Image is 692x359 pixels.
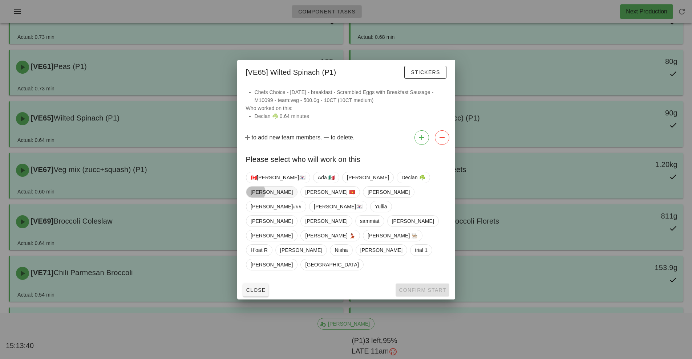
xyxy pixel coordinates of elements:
span: Declan ☘️ [401,172,425,183]
span: [PERSON_NAME] [347,172,389,183]
span: Close [246,287,266,293]
span: H'oat R [251,245,268,256]
span: 🇨🇦[PERSON_NAME]🇰🇷 [251,172,305,183]
span: [PERSON_NAME]### [251,201,302,212]
span: Stickers [410,69,440,75]
span: trial 1 [415,245,428,256]
span: [PERSON_NAME] 💃🏽 [305,230,355,241]
span: [PERSON_NAME] [251,216,293,227]
div: Who worked on this: [237,88,455,127]
li: Chefs Choice - [DATE] - breakfast - Scrambled Eggs with Breakfast Sausage - M10099 - team:veg - 5... [255,88,446,104]
button: Stickers [404,66,446,79]
span: [PERSON_NAME] [251,187,293,197]
span: [PERSON_NAME]🇰🇷 [314,201,363,212]
span: [PERSON_NAME] [280,245,322,256]
div: Please select who will work on this [237,148,455,169]
span: [PERSON_NAME] 🇻🇳 [305,187,355,197]
span: [PERSON_NAME] [251,230,293,241]
span: [PERSON_NAME] 👨🏼‍🍳 [367,230,417,241]
span: Nisha [335,245,348,256]
span: [PERSON_NAME] [305,216,347,227]
span: [PERSON_NAME] [367,187,409,197]
button: Close [243,283,269,297]
span: Ada 🇲🇽 [317,172,334,183]
span: [PERSON_NAME] [251,259,293,270]
span: Yullia [375,201,387,212]
li: Declan ☘️ 0.64 minutes [255,112,446,120]
div: [VE65] Wilted Spinach (P1) [237,60,455,82]
span: sammiat [360,216,379,227]
span: [PERSON_NAME] [360,245,402,256]
span: [GEOGRAPHIC_DATA] [305,259,359,270]
div: to add new team members. to delete. [237,127,455,148]
span: [PERSON_NAME] [392,216,434,227]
